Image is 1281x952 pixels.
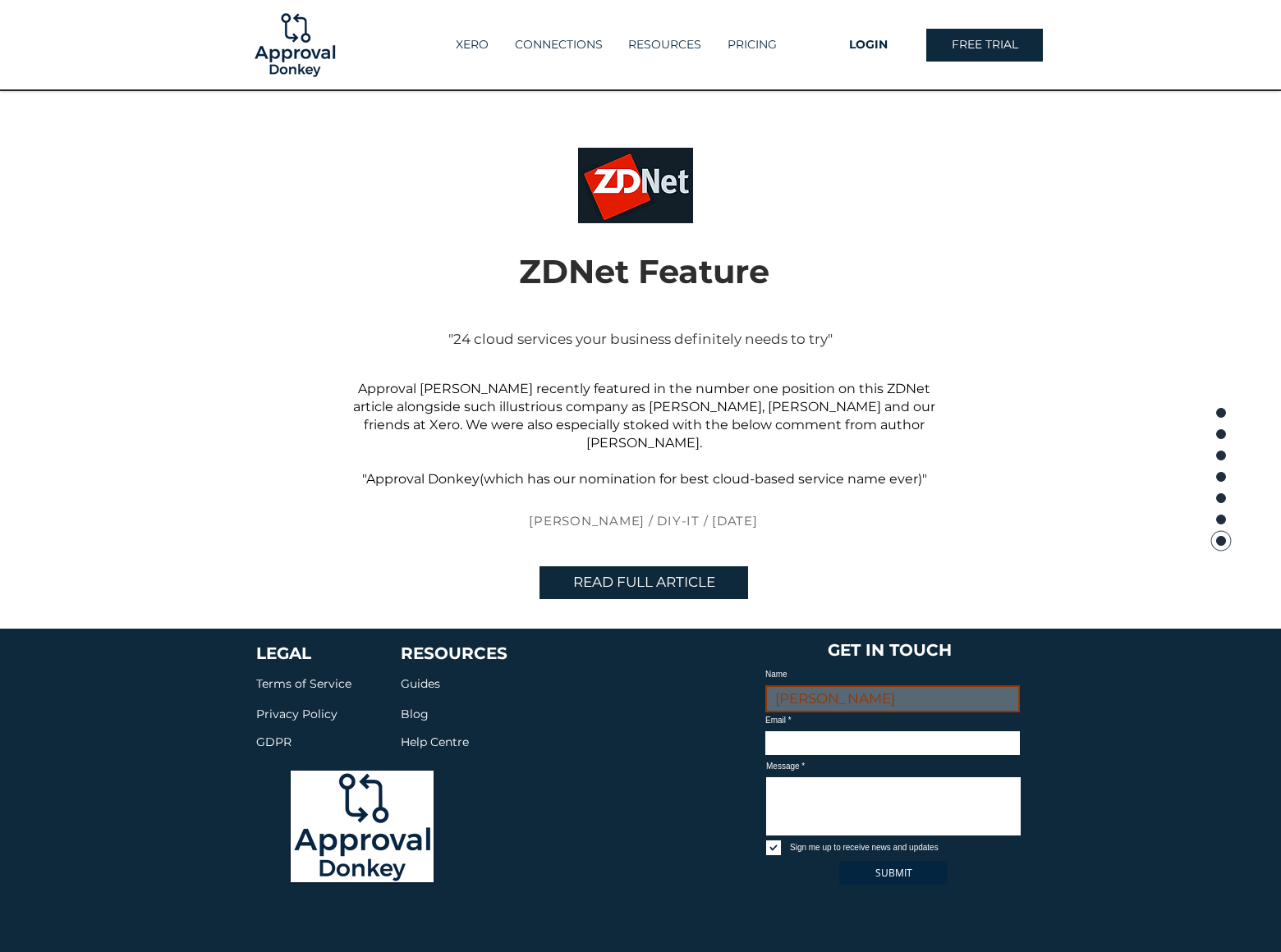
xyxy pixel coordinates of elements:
a: Terms of Service [256,675,351,691]
a: XERO [443,31,501,58]
span: Guides [401,676,440,691]
span: ZDNet Feature [519,251,769,291]
label: Message [766,762,1021,771]
button: SUBMIT [839,861,948,885]
a: Guides [401,673,440,692]
span: GET IN TOUCH [828,640,952,660]
span: Terms of Service [256,676,351,691]
div: RESOURCES [615,31,714,58]
span: Approval [PERSON_NAME] recently featured in the number one position on this ZDNet article alongsi... [353,381,935,451]
a: PRICING [714,31,789,58]
p: RESOURCES [620,31,709,58]
nav: Site [422,31,810,58]
p: CONNECTIONS [507,31,611,58]
label: Email [765,716,1020,725]
img: Logo-01_edited.png [291,771,434,882]
a: LOGIN [810,29,926,62]
span: "24 cloud services your business definitely needs to try" [448,331,833,347]
span: READ FULL ARTICLE [573,573,715,593]
a: CONNECTIONS [501,31,615,58]
nav: Page [1210,402,1233,550]
span: [PERSON_NAME] / DIY-IT / [DATE] [529,513,757,529]
label: Name [765,671,1020,679]
a: Help Centre [401,731,469,750]
span: GDPR [256,735,292,749]
a: GDPR [256,731,292,750]
a: READ FULL ARTICLE [539,566,748,599]
span: FREE TRIAL [952,37,1018,53]
img: Logo-01.png [250,1,339,89]
p: PRICING [719,31,785,58]
span: Blog [401,707,429,721]
span: RESOURCES [401,643,507,663]
a: FREE TRIAL [926,29,1043,62]
a: Blog [401,703,429,722]
span: " (which has our nomination for best cloud-based service name ever)" [362,471,927,487]
span: SUBMIT [875,866,912,880]
span: Help Centre [401,735,469,749]
span: Sign me up to receive news and updates [790,843,939,852]
p: XERO [448,31,497,58]
span: LOGIN [849,37,888,53]
a: Approval Donkey [366,471,480,487]
a: Privacy Policy [256,703,337,722]
a: LEGAL [256,643,311,663]
span: Privacy Policy [256,707,337,721]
